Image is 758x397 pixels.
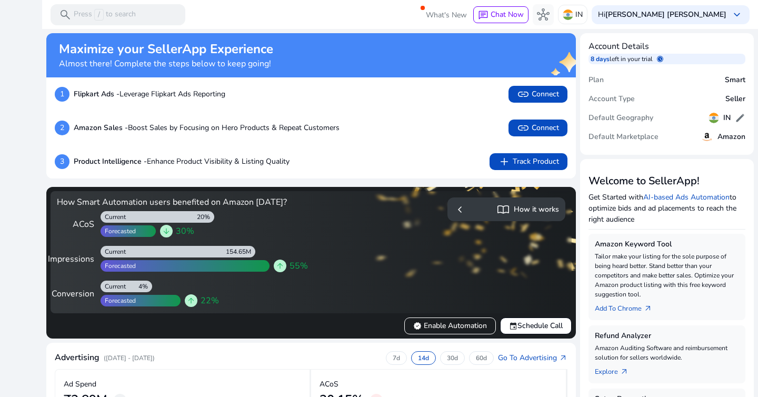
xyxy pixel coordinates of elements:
[447,354,458,362] p: 30d
[57,197,307,207] h4: How Smart Automation users benefited on Amazon [DATE]?
[101,213,126,221] div: Current
[55,353,99,363] h4: Advertising
[393,354,400,362] p: 7d
[508,120,567,136] button: linkConnect
[74,9,136,21] p: Press to search
[595,343,739,362] p: Amazon Auditing Software and reimbursement solution for sellers worldwide.
[595,240,739,249] h5: Amazon Keyword Tool
[591,55,610,63] p: 8 days
[509,320,563,331] span: Schedule Call
[595,332,739,341] h5: Refund Analyzer
[595,252,739,299] p: Tailor make your listing for the sole purpose of being heard better. Stand better than your compe...
[473,6,528,23] button: chatChat Now
[74,89,119,99] b: Flipkart Ads -
[595,362,637,377] a: Explorearrow_outward
[517,88,530,101] span: link
[74,122,340,133] p: Boost Sales by Focusing on Hero Products & Repeat Customers
[476,354,487,362] p: 60d
[276,262,284,270] span: arrow_upward
[104,353,155,363] p: ([DATE] - [DATE])
[490,153,567,170] button: addTrack Product
[404,317,496,334] button: verifiedEnable Automation
[101,262,136,270] div: Forecasted
[514,205,559,214] h5: How it works
[57,253,94,265] div: Impressions
[226,247,255,256] div: 154.65M
[509,322,517,330] span: event
[498,155,559,168] span: Track Product
[657,56,663,62] span: schedule
[101,227,136,235] div: Forecasted
[478,10,488,21] span: chat
[74,156,147,166] b: Product Intelligence -
[620,368,629,376] span: arrow_outward
[709,113,719,123] img: in.svg
[575,5,583,24] p: IN
[101,282,126,291] div: Current
[55,121,69,135] p: 2
[701,131,713,143] img: amazon.svg
[162,227,171,235] span: arrow_downward
[64,379,96,390] p: Ad Spend
[197,213,214,221] div: 20%
[643,192,730,202] a: AI-based Ads Automation
[589,133,659,142] h5: Default Marketplace
[59,59,273,69] h4: Almost there! Complete the steps below to keep going!
[563,9,573,20] img: in.svg
[717,133,745,142] h5: Amazon
[57,218,94,231] div: ACoS
[589,76,604,85] h5: Plan
[517,122,559,134] span: Connect
[498,155,511,168] span: add
[426,6,467,24] span: What's New
[598,11,726,18] p: Hi
[605,9,726,19] b: [PERSON_NAME] [PERSON_NAME]
[138,282,152,291] div: 4%
[201,294,219,307] span: 22%
[498,352,567,363] a: Go To Advertisingarrow_outward
[533,4,554,25] button: hub
[413,322,422,330] span: verified
[589,42,745,52] h4: Account Details
[517,122,530,134] span: link
[595,299,661,314] a: Add To Chrome
[74,156,290,167] p: Enhance Product Visibility & Listing Quality
[497,203,510,216] span: import_contacts
[176,225,194,237] span: 30%
[644,304,652,313] span: arrow_outward
[517,88,559,101] span: Connect
[101,247,126,256] div: Current
[59,42,273,57] h2: Maximize your SellerApp Experience
[101,296,136,305] div: Forecasted
[491,9,524,19] span: Chat Now
[500,317,572,334] button: eventSchedule Call
[55,87,69,102] p: 1
[508,86,567,103] button: linkConnect
[731,8,743,21] span: keyboard_arrow_down
[94,9,104,21] span: /
[290,260,308,272] span: 55%
[55,154,69,169] p: 3
[589,192,745,225] p: Get Started with to optimize bids and ad placements to reach the right audience
[418,354,429,362] p: 14d
[537,8,550,21] span: hub
[59,8,72,21] span: search
[610,55,657,63] p: left in your trial
[559,354,567,362] span: arrow_outward
[723,114,731,123] h5: IN
[589,175,745,187] h3: Welcome to SellerApp!
[187,296,195,305] span: arrow_upward
[589,114,653,123] h5: Default Geography
[413,320,487,331] span: Enable Automation
[589,95,635,104] h5: Account Type
[74,88,225,100] p: Leverage Flipkart Ads Reporting
[454,203,466,216] span: chevron_left
[57,287,94,300] div: Conversion
[74,123,128,133] b: Amazon Sales -
[320,379,338,390] p: ACoS
[735,113,745,123] span: edit
[725,76,745,85] h5: Smart
[725,95,745,104] h5: Seller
